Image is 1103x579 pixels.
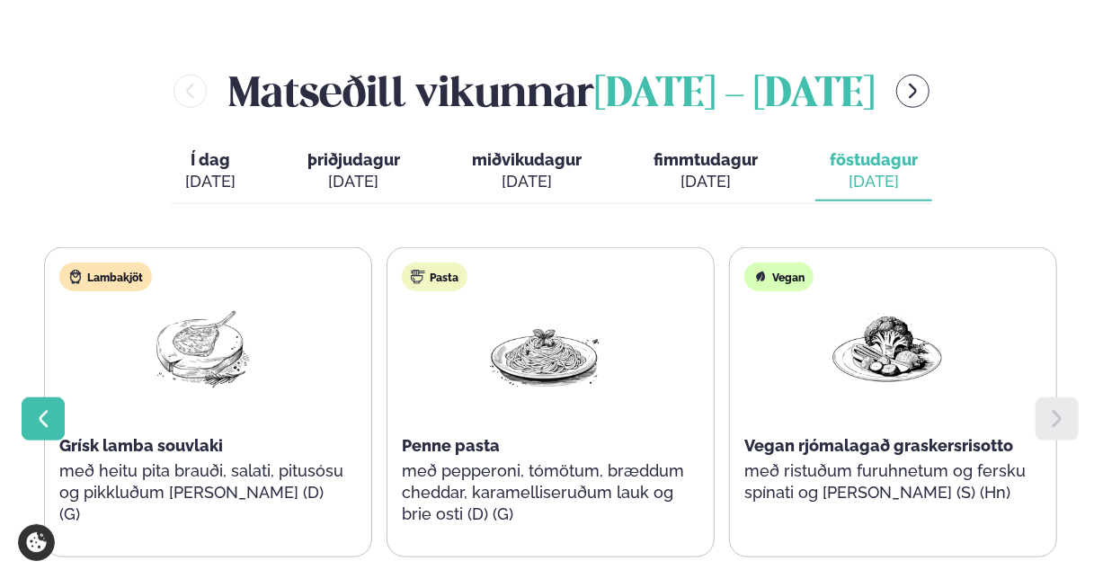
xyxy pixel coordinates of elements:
img: Vegan.svg [753,270,768,284]
a: Cookie settings [18,524,55,561]
img: Lamb-Meat.png [145,306,260,389]
span: miðvikudagur [472,150,582,169]
p: með ristuðum furuhnetum og fersku spínati og [PERSON_NAME] (S) (Hn) [744,460,1030,503]
div: [DATE] [472,171,582,192]
img: Lamb.svg [68,270,83,284]
img: Vegan.png [830,306,945,389]
div: Pasta [402,263,467,291]
div: Vegan [744,263,814,291]
span: Vegan rjómalagað graskersrisotto [744,436,1013,455]
p: með heitu pita brauði, salati, pitusósu og pikkluðum [PERSON_NAME] (D) (G) [59,460,345,525]
img: Spagetti.png [487,306,602,389]
span: föstudagur [830,150,918,169]
button: menu-btn-left [173,75,207,108]
div: Lambakjöt [59,263,152,291]
button: þriðjudagur [DATE] [293,142,414,201]
button: Í dag [DATE] [171,142,250,201]
button: menu-btn-right [896,75,930,108]
div: [DATE] [654,171,758,192]
div: [DATE] [185,171,236,192]
p: með pepperoni, tómötum, bræddum cheddar, karamelliseruðum lauk og brie osti (D) (G) [402,460,688,525]
span: Penne pasta [402,436,500,455]
span: Í dag [185,149,236,171]
span: fimmtudagur [654,150,758,169]
button: föstudagur [DATE] [815,142,932,201]
span: [DATE] - [DATE] [594,76,875,115]
div: [DATE] [830,171,918,192]
div: [DATE] [307,171,400,192]
button: fimmtudagur [DATE] [639,142,772,201]
button: miðvikudagur [DATE] [458,142,596,201]
img: pasta.svg [411,270,425,284]
span: Grísk lamba souvlaki [59,436,223,455]
span: þriðjudagur [307,150,400,169]
h2: Matseðill vikunnar [228,62,875,120]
